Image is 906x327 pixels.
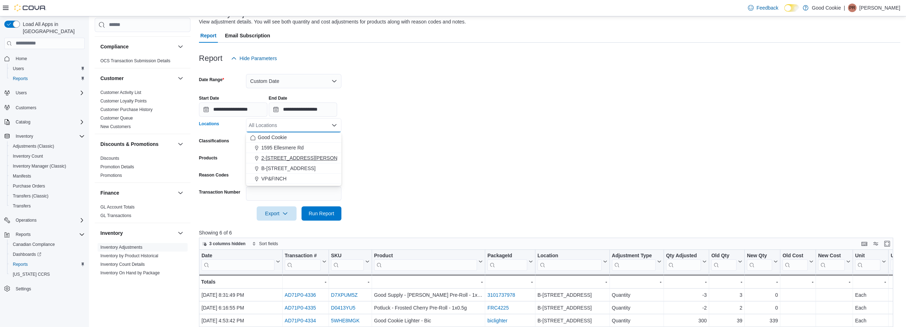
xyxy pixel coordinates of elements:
div: - [538,278,607,286]
div: 339 [747,316,778,325]
div: Discounts & Promotions [95,154,190,183]
span: Purchase Orders [13,183,45,189]
div: View adjustment details. You will see both quantity and cost adjustments for products along with ... [199,18,466,26]
a: Dashboards [10,250,44,259]
nav: Complex example [4,51,85,312]
div: [DATE] 8:31:49 PM [201,291,280,299]
span: Email Subscription [225,28,270,43]
input: Dark Mode [784,4,799,12]
div: Good Cookie Lighter - Bic [374,316,483,325]
div: Quantity [612,291,661,299]
div: - [666,278,707,286]
button: Export [257,206,297,221]
button: Settings [1,284,88,294]
button: Catalog [13,118,33,126]
label: Classifications [199,138,229,144]
span: Inventory by Product Historical [100,253,158,259]
span: Inventory Count [10,152,85,160]
div: [DATE] 4:53:42 PM [201,316,280,325]
div: Quantity [612,316,661,325]
a: Transfers [10,202,33,210]
span: OCS Transaction Submission Details [100,58,171,64]
span: Customers [16,105,36,111]
button: Product [374,253,483,271]
div: Adjustment Type [612,253,656,259]
div: - [612,278,661,286]
span: Washington CCRS [10,270,85,279]
div: - [331,278,370,286]
button: Discounts & Promotions [176,140,185,148]
div: [DATE] 6:16:55 PM [201,304,280,312]
div: - [782,278,813,286]
a: Customer Activity List [100,90,141,95]
button: Purchase Orders [7,181,88,191]
span: Users [16,90,27,96]
a: Promotion Details [100,164,134,169]
div: Good Supply - [PERSON_NAME] Pre-Roll - 1x1g [374,291,483,299]
div: 0 [747,291,778,299]
p: Showing 6 of 6 [199,229,900,236]
div: Adjustment Type [612,253,656,271]
span: Canadian Compliance [13,242,55,247]
a: Manifests [10,172,34,180]
span: Reports [13,230,85,239]
span: Purchase Orders [10,182,85,190]
div: Customer [95,88,190,134]
div: - [487,278,533,286]
button: Custom Date [246,74,341,88]
button: Location [538,253,607,271]
div: - [818,278,850,286]
div: Patrick Roccaforte [848,4,857,12]
button: Users [13,89,30,97]
div: 0 [747,304,778,312]
button: Canadian Compliance [7,239,88,249]
a: Purchase Orders [10,182,48,190]
a: GL Transactions [100,213,131,218]
h3: Discounts & Promotions [100,141,158,148]
span: Promotion Details [100,164,134,170]
button: [US_STATE] CCRS [7,269,88,279]
div: Product [374,253,477,271]
button: Finance [100,189,175,196]
button: PackageId [487,253,533,271]
button: Inventory Manager (Classic) [7,161,88,171]
span: Reports [10,74,85,83]
div: Each [855,291,886,299]
button: Customers [1,102,88,112]
label: Transaction Number [199,189,240,195]
h3: Inventory [100,230,123,237]
div: Product [374,253,477,259]
span: Transfers (Classic) [10,192,85,200]
button: Discounts & Promotions [100,141,175,148]
a: biclighter [487,318,507,323]
button: VP&FINCH [246,174,341,184]
span: Users [13,66,24,72]
button: Reports [1,230,88,239]
div: New Qty [747,253,772,271]
button: Good Cookie [246,132,341,143]
a: Customer Loyalty Points [100,99,147,104]
span: Adjustments (Classic) [10,142,85,151]
div: Each [855,316,886,325]
div: -3 [666,291,707,299]
span: 2-[STREET_ADDRESS][PERSON_NAME] [261,154,356,162]
div: PackageId [487,253,527,259]
span: Canadian Compliance [10,240,85,249]
button: 3 columns hidden [199,239,248,248]
button: Manifests [7,171,88,181]
span: Reports [13,76,28,81]
button: Keyboard shortcuts [860,239,869,248]
button: Operations [13,216,40,225]
div: SKU [331,253,364,259]
button: Adjustments (Classic) [7,141,88,151]
span: 3 columns hidden [209,241,246,247]
div: Date [201,253,274,259]
div: - [747,278,778,286]
span: Customer Queue [100,115,133,121]
label: Reason Codes [199,172,229,178]
div: Old Cost [782,253,808,259]
a: Transfers (Classic) [10,192,51,200]
a: Adjustments (Classic) [10,142,57,151]
span: Home [16,56,27,62]
a: AD71P0-4335 [284,305,316,311]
